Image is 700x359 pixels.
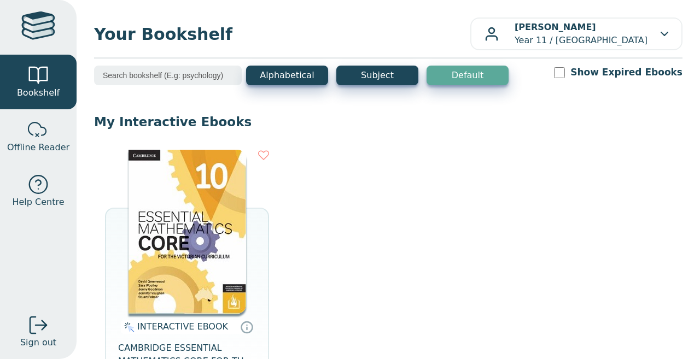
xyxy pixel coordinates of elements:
[94,114,682,130] p: My Interactive Ebooks
[17,86,60,99] span: Bookshelf
[246,66,328,85] button: Alphabetical
[20,336,56,349] span: Sign out
[470,17,682,50] button: [PERSON_NAME]Year 11 / [GEOGRAPHIC_DATA]
[129,150,246,314] img: e150382a-e988-ea11-a992-0272d098c78b.jpg
[427,66,509,85] button: Default
[515,22,596,32] b: [PERSON_NAME]
[570,66,682,79] label: Show Expired Ebooks
[7,141,69,154] span: Offline Reader
[137,321,228,332] span: INTERACTIVE EBOOK
[515,21,647,47] p: Year 11 / [GEOGRAPHIC_DATA]
[240,320,253,333] a: Interactive eBooks are accessed online via the publisher’s portal. They contain interactive resou...
[12,196,64,209] span: Help Centre
[94,22,470,46] span: Your Bookshelf
[94,66,242,85] input: Search bookshelf (E.g: psychology)
[121,321,135,334] img: interactive.svg
[336,66,418,85] button: Subject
